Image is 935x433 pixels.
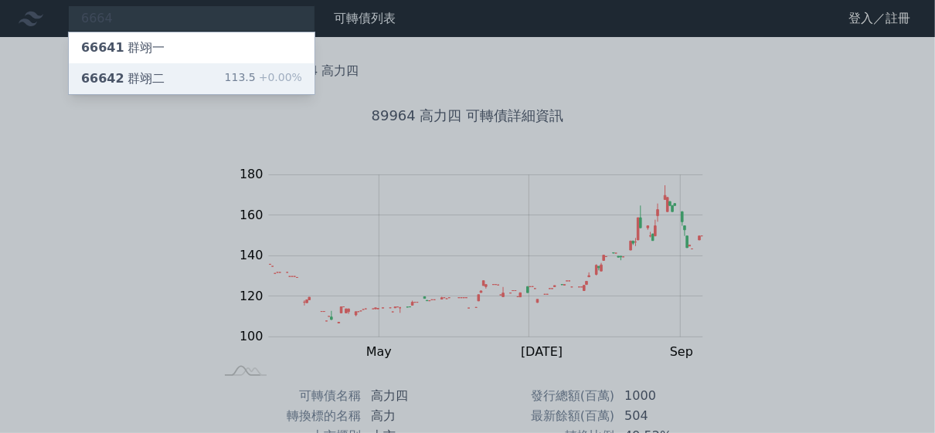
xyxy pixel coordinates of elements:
iframe: Chat Widget [858,359,935,433]
div: 113.5 [225,69,302,88]
a: 66642群翊二 113.5+0.00% [69,63,314,94]
div: 群翊二 [81,69,165,88]
span: +0.00% [256,71,302,83]
div: 群翊一 [81,39,165,57]
span: 66641 [81,40,124,55]
span: 66642 [81,71,124,86]
a: 66641群翊一 [69,32,314,63]
div: 聊天小工具 [858,359,935,433]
